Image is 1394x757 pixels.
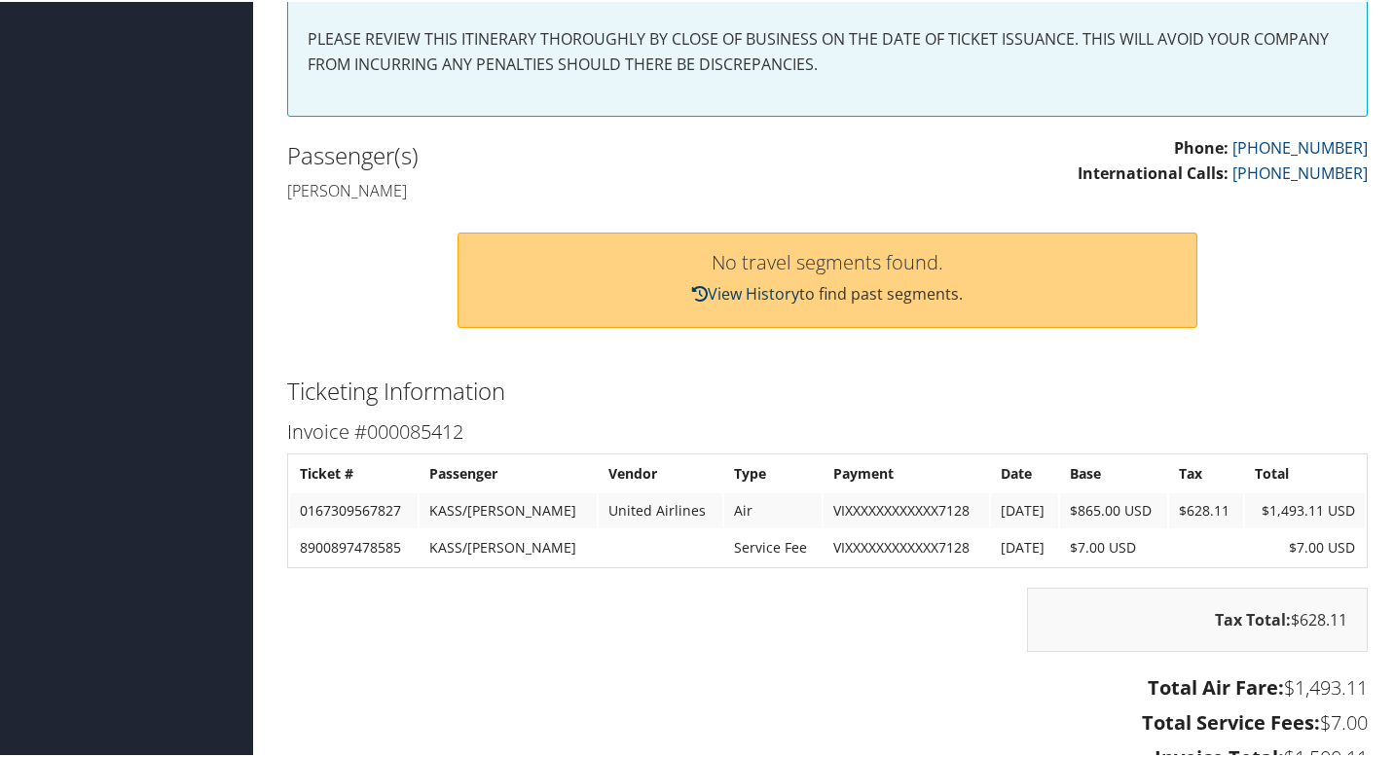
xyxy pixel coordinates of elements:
[991,491,1058,526] td: [DATE]
[824,454,989,489] th: Payment
[599,491,722,526] td: United Airlines
[420,528,596,563] td: KASS/[PERSON_NAME]
[692,281,799,303] a: View History
[724,491,823,526] td: Air
[287,707,1368,735] h3: $7.00
[420,491,596,526] td: KASS/[PERSON_NAME]
[724,454,823,489] th: Type
[1245,454,1365,489] th: Total
[1060,491,1167,526] td: $865.00 USD
[478,280,1177,306] p: to find past segments.
[290,454,418,489] th: Ticket #
[1078,161,1229,182] strong: International Calls:
[287,178,813,199] h4: [PERSON_NAME]
[290,491,418,526] td: 0167309567827
[287,672,1368,700] h3: $1,493.11
[824,528,989,563] td: VIXXXXXXXXXXXX7128
[1148,672,1284,699] strong: Total Air Fare:
[991,454,1058,489] th: Date
[991,528,1058,563] td: [DATE]
[1215,607,1291,629] strong: Tax Total:
[1174,135,1229,157] strong: Phone:
[599,454,722,489] th: Vendor
[290,528,418,563] td: 8900897478585
[287,373,1368,406] h2: Ticketing Information
[1060,454,1167,489] th: Base
[1232,135,1368,157] a: [PHONE_NUMBER]
[420,454,596,489] th: Passenger
[287,416,1368,444] h3: Invoice #000085412
[1060,528,1167,563] td: $7.00 USD
[287,137,813,170] h2: Passenger(s)
[478,251,1177,270] h3: No travel segments found.
[1169,454,1243,489] th: Tax
[724,528,823,563] td: Service Fee
[1142,707,1320,734] strong: Total Service Fees:
[824,491,989,526] td: VIXXXXXXXXXXXX7128
[308,25,1347,75] p: PLEASE REVIEW THIS ITINERARY THOROUGHLY BY CLOSE OF BUSINESS ON THE DATE OF TICKET ISSUANCE. THIS...
[1245,528,1365,563] td: $7.00 USD
[1245,491,1365,526] td: $1,493.11 USD
[1232,161,1368,182] a: [PHONE_NUMBER]
[1027,586,1368,650] div: $628.11
[1169,491,1243,526] td: $628.11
